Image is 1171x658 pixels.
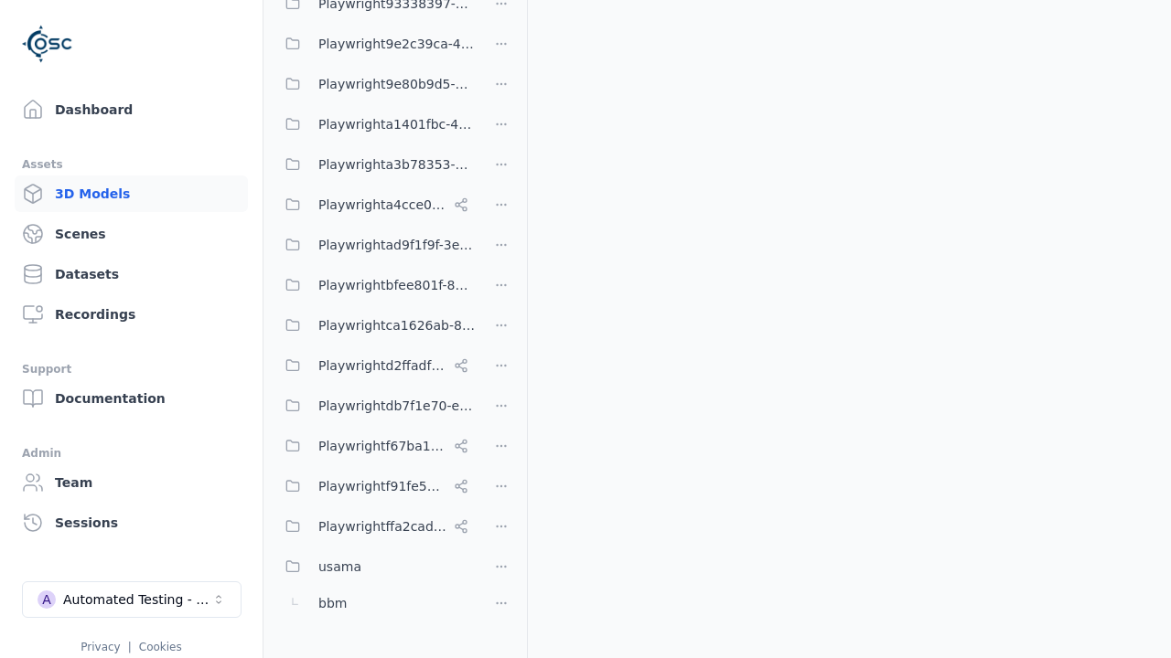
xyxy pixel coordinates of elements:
button: Select a workspace [22,581,242,618]
button: Playwrightffa2cad8-0214-4c2f-a758-8e9593c5a37e [274,508,476,545]
a: Privacy [81,641,120,653]
span: Playwrightd2ffadf0-c973-454c-8fcf-dadaeffcb802 [318,355,446,377]
span: Playwright9e2c39ca-48c3-4c03-98f4-0435f3624ea6 [318,33,476,55]
div: Automated Testing - Playwright [63,590,211,609]
button: usama [274,548,476,585]
a: Datasets [15,256,248,292]
button: Playwrightd2ffadf0-c973-454c-8fcf-dadaeffcb802 [274,347,476,384]
a: Dashboard [15,91,248,128]
img: Logo [22,18,73,69]
div: A [38,590,56,609]
button: Playwrightca1626ab-8cec-4ddc-b85a-2f9392fe08d1 [274,307,476,344]
a: 3D Models [15,175,248,212]
a: Cookies [139,641,182,653]
button: Playwrightad9f1f9f-3e6a-4231-8f19-c506bf64a382 [274,227,476,263]
span: Playwrightbfee801f-8be1-42a6-b774-94c49e43b650 [318,274,476,296]
a: Team [15,464,248,501]
span: usama [318,556,361,578]
a: Documentation [15,380,248,417]
a: Scenes [15,216,248,252]
button: Playwright9e80b9d5-ab0b-4e8f-a3de-da46b25b8298 [274,66,476,102]
div: Assets [22,154,241,175]
span: Playwrightf67ba199-386a-42d1-aebc-3b37e79c7296 [318,435,446,457]
button: bbm [274,585,476,621]
span: bbm [318,592,347,614]
span: | [128,641,132,653]
button: Playwrightbfee801f-8be1-42a6-b774-94c49e43b650 [274,267,476,303]
button: Playwrighta4cce06a-a8e6-4c0d-bfc1-93e8d78d750a [274,186,476,223]
span: Playwrighta3b78353-5999-46c5-9eab-70007203469a [318,154,476,175]
a: Recordings [15,296,248,333]
span: Playwrightffa2cad8-0214-4c2f-a758-8e9593c5a37e [318,515,446,537]
a: Sessions [15,504,248,541]
button: Playwrightf91fe523-dd75-44f3-a953-451f6070cb42 [274,468,476,504]
button: Playwright9e2c39ca-48c3-4c03-98f4-0435f3624ea6 [274,26,476,62]
div: Admin [22,442,241,464]
span: Playwrightca1626ab-8cec-4ddc-b85a-2f9392fe08d1 [318,314,476,336]
button: Playwrightdb7f1e70-e54d-4da7-b38d-464ac70cc2ba [274,387,476,424]
div: Support [22,358,241,380]
span: Playwright9e80b9d5-ab0b-4e8f-a3de-da46b25b8298 [318,73,476,95]
button: Playwrighta3b78353-5999-46c5-9eab-70007203469a [274,146,476,183]
span: Playwrightad9f1f9f-3e6a-4231-8f19-c506bf64a382 [318,234,476,256]
span: Playwrighta4cce06a-a8e6-4c0d-bfc1-93e8d78d750a [318,194,446,216]
span: Playwrightdb7f1e70-e54d-4da7-b38d-464ac70cc2ba [318,395,476,417]
button: Playwrighta1401fbc-43d7-48dd-a309-be935d99d708 [274,106,476,143]
span: Playwrighta1401fbc-43d7-48dd-a309-be935d99d708 [318,113,476,135]
button: Playwrightf67ba199-386a-42d1-aebc-3b37e79c7296 [274,428,476,464]
span: Playwrightf91fe523-dd75-44f3-a953-451f6070cb42 [318,475,446,497]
